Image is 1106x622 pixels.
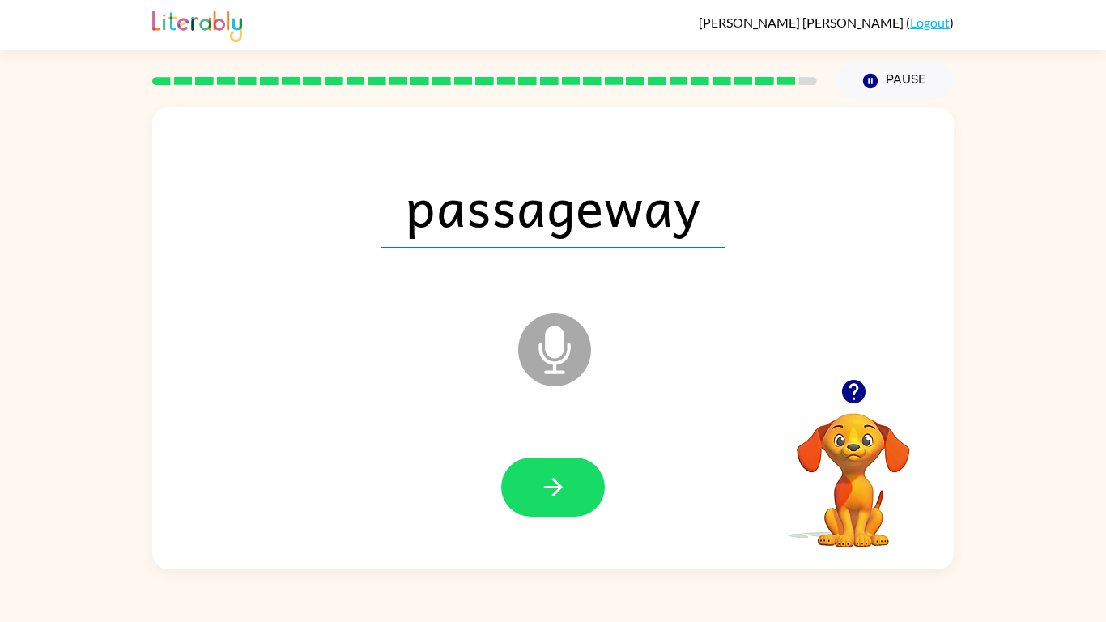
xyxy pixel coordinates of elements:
div: ( ) [699,15,954,30]
span: passageway [381,164,725,248]
a: Logout [910,15,950,30]
video: Your browser must support playing .mp4 files to use Literably. Please try using another browser. [772,388,934,550]
span: [PERSON_NAME] [PERSON_NAME] [699,15,906,30]
img: Literably [152,6,242,42]
button: Pause [836,62,954,100]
